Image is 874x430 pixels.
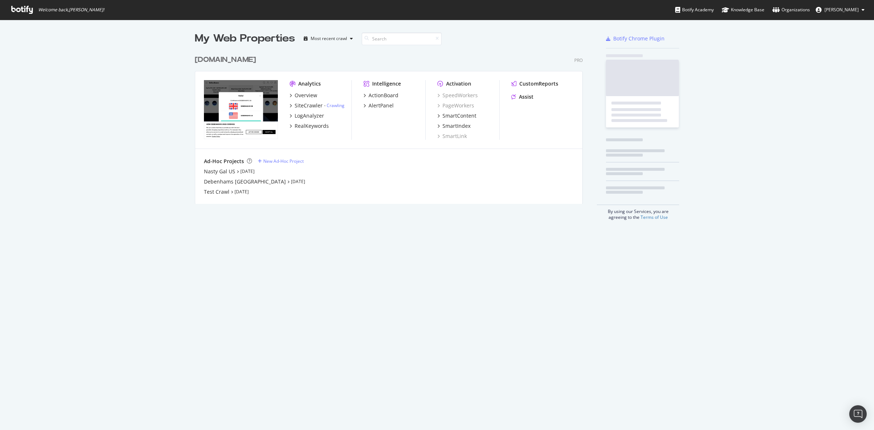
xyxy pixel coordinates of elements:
a: New Ad-Hoc Project [258,158,304,164]
div: Pro [574,57,583,63]
div: grid [195,46,588,204]
button: Most recent crawl [301,33,356,44]
div: Intelligence [372,80,401,87]
div: Overview [295,92,317,99]
div: Botify Academy [675,6,714,13]
a: Nasty Gal US [204,168,235,175]
div: SmartIndex [442,122,471,130]
input: Search [362,32,442,45]
a: Botify Chrome Plugin [606,35,665,42]
a: [DOMAIN_NAME] [195,55,259,65]
div: Organizations [772,6,810,13]
div: Assist [519,93,534,100]
div: Botify Chrome Plugin [613,35,665,42]
div: SmartContent [442,112,476,119]
div: Analytics [298,80,321,87]
span: Welcome back, [PERSON_NAME] ! [38,7,104,13]
div: Most recent crawl [311,36,347,41]
a: Overview [290,92,317,99]
a: [DATE] [291,178,305,185]
a: SpeedWorkers [437,92,478,99]
div: Activation [446,80,471,87]
a: ActionBoard [363,92,398,99]
a: [DATE] [240,168,255,174]
a: SmartContent [437,112,476,119]
div: AlertPanel [369,102,394,109]
a: SmartLink [437,133,467,140]
a: [DATE] [235,189,249,195]
a: Debenhams [GEOGRAPHIC_DATA] [204,178,286,185]
img: debenhams.com [204,80,278,139]
div: Ad-Hoc Projects [204,158,244,165]
span: Zubair Kakuji [824,7,859,13]
div: RealKeywords [295,122,329,130]
a: Test Crawl [204,188,229,196]
a: RealKeywords [290,122,329,130]
div: My Web Properties [195,31,295,46]
a: SiteCrawler- Crawling [290,102,345,109]
div: - [324,102,345,109]
a: SmartIndex [437,122,471,130]
div: CustomReports [519,80,558,87]
a: PageWorkers [437,102,474,109]
div: LogAnalyzer [295,112,324,119]
div: New Ad-Hoc Project [263,158,304,164]
a: Assist [511,93,534,100]
div: Open Intercom Messenger [849,405,867,423]
a: Crawling [327,102,345,109]
a: AlertPanel [363,102,394,109]
div: [DOMAIN_NAME] [195,55,256,65]
div: ActionBoard [369,92,398,99]
button: [PERSON_NAME] [810,4,870,16]
div: SiteCrawler [295,102,323,109]
a: Terms of Use [641,214,668,220]
div: By using our Services, you are agreeing to the [597,205,679,220]
div: Knowledge Base [722,6,764,13]
a: LogAnalyzer [290,112,324,119]
a: CustomReports [511,80,558,87]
